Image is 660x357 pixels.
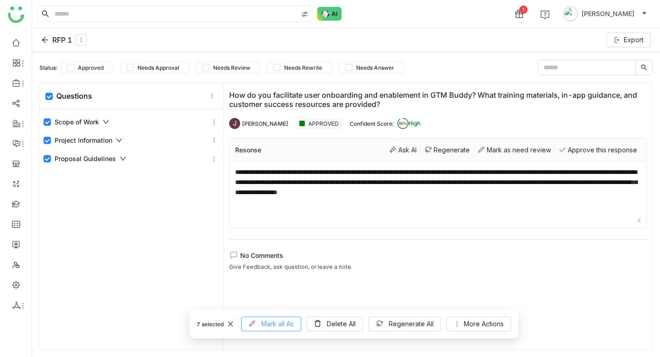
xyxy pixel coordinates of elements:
[389,319,434,329] span: Regenerate All
[464,319,504,329] span: More Actions
[229,262,352,272] div: Give Feedback, ask question, or leave a note.
[233,118,236,129] span: J
[307,317,363,331] button: Delete All
[368,317,441,331] button: Regenerate All
[350,120,394,127] div: Confident Score:
[44,154,126,164] div: Proposal Guidelines
[40,131,223,150] div: Project Information
[40,113,223,131] div: Scope of Work
[327,319,356,329] span: Delete All
[385,144,421,156] div: Ask AI
[209,64,254,71] span: Needs Review
[241,317,301,331] button: Mark all As
[242,120,288,127] div: [PERSON_NAME]
[317,7,342,21] img: ask-buddy-normal.svg
[235,146,261,154] div: Resonse
[229,90,647,109] div: How do you facilitate user onboarding and enablement in GTM Buddy? What training materials, in-ap...
[446,317,511,331] button: More Actions
[8,6,24,23] img: logo
[134,64,183,71] span: Needs Approval
[40,150,223,168] div: Proposal Guidelines
[519,6,528,14] div: 1
[352,64,398,71] span: Needs Answer
[474,144,555,156] div: Mark as need review
[397,118,420,129] div: High
[261,319,294,329] span: Mark all As
[582,9,634,19] span: [PERSON_NAME]
[41,34,87,45] div: RFP 1
[280,64,326,71] span: Needs Rewrite
[540,10,550,19] img: help.svg
[561,6,649,21] button: [PERSON_NAME]
[44,135,122,145] div: Project Information
[74,64,107,71] span: Approved
[555,144,641,156] div: Approve this response
[606,33,651,47] button: Export
[39,64,57,71] div: Status:
[421,144,474,156] div: Regenerate
[624,35,643,45] span: Export
[397,122,408,125] span: 90%
[44,117,109,127] div: Scope of Work
[301,11,308,18] img: search-type.svg
[229,251,238,260] img: lms-comment.svg
[197,321,236,328] div: 7 selected
[240,251,283,259] span: No Comments
[45,91,92,100] div: Questions
[296,118,342,129] div: APPROVED
[563,6,578,21] img: avatar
